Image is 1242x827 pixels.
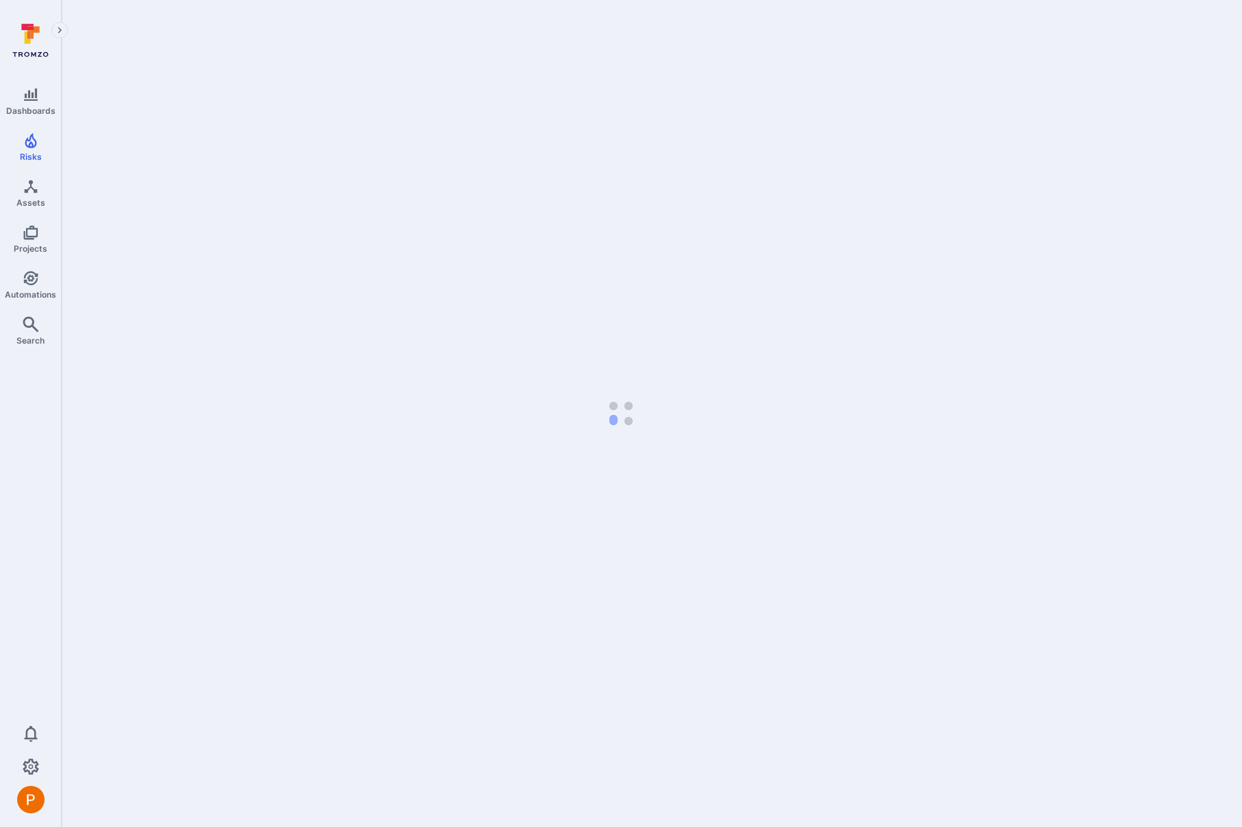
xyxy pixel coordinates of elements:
div: Peter Baker [17,786,45,813]
span: Automations [5,289,56,300]
button: Expand navigation menu [51,22,68,38]
i: Expand navigation menu [55,25,64,36]
span: Search [16,335,45,346]
span: Projects [14,243,47,254]
span: Dashboards [6,106,56,116]
span: Risks [20,152,42,162]
img: ACg8ocICMCW9Gtmm-eRbQDunRucU07-w0qv-2qX63v-oG-s=s96-c [17,786,45,813]
span: Assets [16,197,45,208]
